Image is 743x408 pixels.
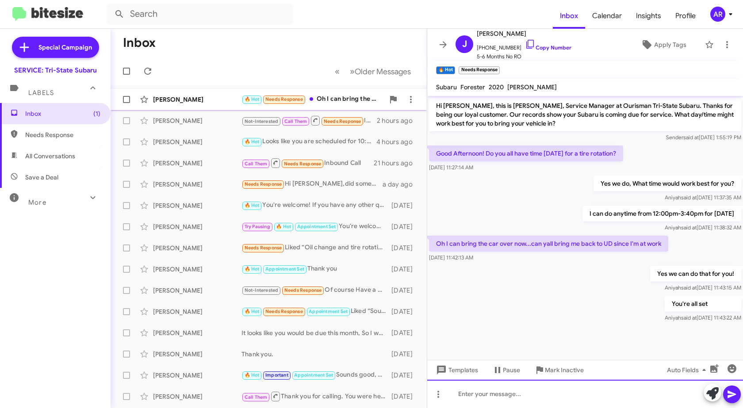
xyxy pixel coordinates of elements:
[553,3,585,29] a: Inbox
[391,350,420,358] div: [DATE]
[153,137,241,146] div: [PERSON_NAME]
[335,66,340,77] span: «
[429,254,473,261] span: [DATE] 11:42:13 AM
[38,43,92,52] span: Special Campaign
[153,116,241,125] div: [PERSON_NAME]
[241,350,391,358] div: Thank you.
[710,7,725,22] div: AR
[14,66,97,75] div: SERVICE: Tri-State Subaru
[28,198,46,206] span: More
[477,39,571,52] span: [PHONE_NUMBER]
[681,314,697,321] span: said at
[489,83,504,91] span: 2020
[153,201,241,210] div: [PERSON_NAME]
[12,37,99,58] a: Special Campaign
[153,328,241,337] div: [PERSON_NAME]
[241,157,374,168] div: Inbound Call
[391,307,420,316] div: [DATE]
[241,115,377,126] div: Inbound Call
[153,392,241,401] div: [PERSON_NAME]
[507,83,557,91] span: [PERSON_NAME]
[703,7,733,22] button: AR
[28,89,54,97] span: Labels
[241,370,391,380] div: Sounds good, You're all set!
[462,37,467,51] span: J
[355,67,411,76] span: Older Messages
[429,164,473,171] span: [DATE] 11:27:14 AM
[265,372,288,378] span: Important
[429,236,668,252] p: Oh I can bring the car over now...can yall bring me back to UD since I'm at work
[485,362,527,378] button: Pause
[665,224,741,231] span: Aniyah [DATE] 11:38:32 AM
[429,145,623,161] p: Good Afternoon! Do you all have time [DATE] for a tire rotation?
[241,179,383,189] div: Hi [PERSON_NAME],did someone in your family ever work at Sears?
[391,328,420,337] div: [DATE]
[374,159,420,168] div: 21 hours ago
[294,372,333,378] span: Appointment Set
[245,266,260,272] span: 🔥 Hot
[391,244,420,252] div: [DATE]
[265,96,303,102] span: Needs Response
[245,202,260,208] span: 🔥 Hot
[284,287,322,293] span: Needs Response
[376,137,420,146] div: 4 hours ago
[477,28,571,39] span: [PERSON_NAME]
[666,134,741,141] span: Sender [DATE] 1:55:19 PM
[153,286,241,295] div: [PERSON_NAME]
[350,66,355,77] span: »
[436,66,455,74] small: 🔥 Hot
[153,159,241,168] div: [PERSON_NAME]
[153,222,241,231] div: [PERSON_NAME]
[665,314,741,321] span: Aniyah [DATE] 11:43:22 AM
[391,392,420,401] div: [DATE]
[503,362,520,378] span: Pause
[245,287,279,293] span: Not-Interested
[241,264,391,274] div: Thank you
[683,134,699,141] span: said at
[391,201,420,210] div: [DATE]
[245,309,260,314] span: 🔥 Hot
[153,95,241,104] div: [PERSON_NAME]
[284,161,322,167] span: Needs Response
[391,371,420,380] div: [DATE]
[245,245,282,251] span: Needs Response
[594,175,741,191] p: Yes we do, What time would work best for you?
[477,52,571,61] span: 5-6 Months No RO
[626,37,701,53] button: Apply Tags
[284,118,307,124] span: Call Them
[245,139,260,145] span: 🔥 Hot
[668,3,703,29] span: Profile
[297,224,336,229] span: Appointment Set
[241,285,391,295] div: Of course Have a Great day No problem
[309,309,348,314] span: Appointment Set
[681,224,697,231] span: said at
[241,328,391,337] div: It looks like you would be due this month, So I would say [DATE] would be best
[153,244,241,252] div: [PERSON_NAME]
[245,372,260,378] span: 🔥 Hot
[153,371,241,380] div: [PERSON_NAME]
[241,306,391,316] div: Liked “Sounds good, You're all set! 🙂”
[241,137,376,147] div: Looks like you are scheduled for 10:40 on the 16th. See you then.
[629,3,668,29] a: Insights
[107,4,293,25] input: Search
[153,307,241,316] div: [PERSON_NAME]
[153,350,241,358] div: [PERSON_NAME]
[665,194,741,201] span: Aniyah [DATE] 11:37:35 AM
[585,3,629,29] a: Calendar
[25,109,100,118] span: Inbox
[324,118,361,124] span: Needs Response
[383,180,420,189] div: a day ago
[660,362,716,378] button: Auto Fields
[330,62,416,80] nav: Page navigation example
[241,221,391,232] div: You're welcome! If you have any other questions or need further assistance, feel free to ask.
[429,98,741,131] p: Hi [PERSON_NAME], this is [PERSON_NAME], Service Manager at Ourisman Tri-State Subaru. Thanks for...
[527,362,591,378] button: Mark Inactive
[241,391,391,402] div: Thank you for calling. You were here 8/4. Have a great day
[245,394,268,400] span: Call Them
[25,173,58,182] span: Save a Deal
[391,265,420,274] div: [DATE]
[241,243,391,253] div: Liked “Oil change and tire rotation with a multi point inspection”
